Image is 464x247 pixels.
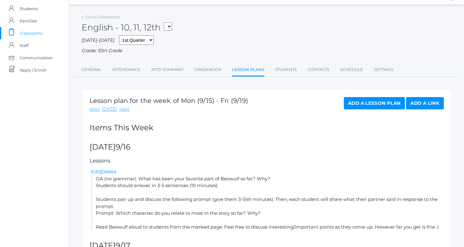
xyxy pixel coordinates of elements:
a: Contacts [308,64,329,76]
span: Communication [20,52,53,64]
a: Attendance [112,64,140,76]
span: Families [20,15,37,27]
a: [DATE] [102,106,117,113]
div: Grade: 10th Grade [82,47,452,54]
a: Add a Link [406,97,444,109]
a: Settings [374,64,393,76]
a: next [119,106,129,113]
a: Students [275,64,297,76]
h2: Items This Week [90,123,444,132]
h5: Lessons [90,158,444,164]
h2: [DATE] [90,143,444,151]
li: OA (no grammar): What has been your favorite part of Beowulf so far? Why? Students should answer ... [91,175,444,231]
a: Go to Classrooms [86,14,120,19]
span: Classrooms [20,27,42,39]
a: Delete [102,169,117,174]
a: Gradebook [194,64,221,76]
a: Add a Lesson Plan [344,97,405,109]
a: prev [90,106,100,113]
a: Schedule [340,64,363,76]
h2: English - 10, 11, 12th [82,23,172,32]
span: [DATE]-[DATE] [82,37,115,43]
span: Students [20,2,38,15]
a: Attd Summary [151,64,183,76]
h1: Lesson plan for the week of Mon (9/15) - Fri (9/19) [90,97,248,104]
a: Edit [91,169,100,174]
span: Apply / Enroll [20,64,46,76]
span: 9/16 [116,142,130,151]
span: Staff [20,39,29,52]
a: General [82,64,102,76]
a: Lesson Plans [232,64,264,77]
div: | [91,168,444,175]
